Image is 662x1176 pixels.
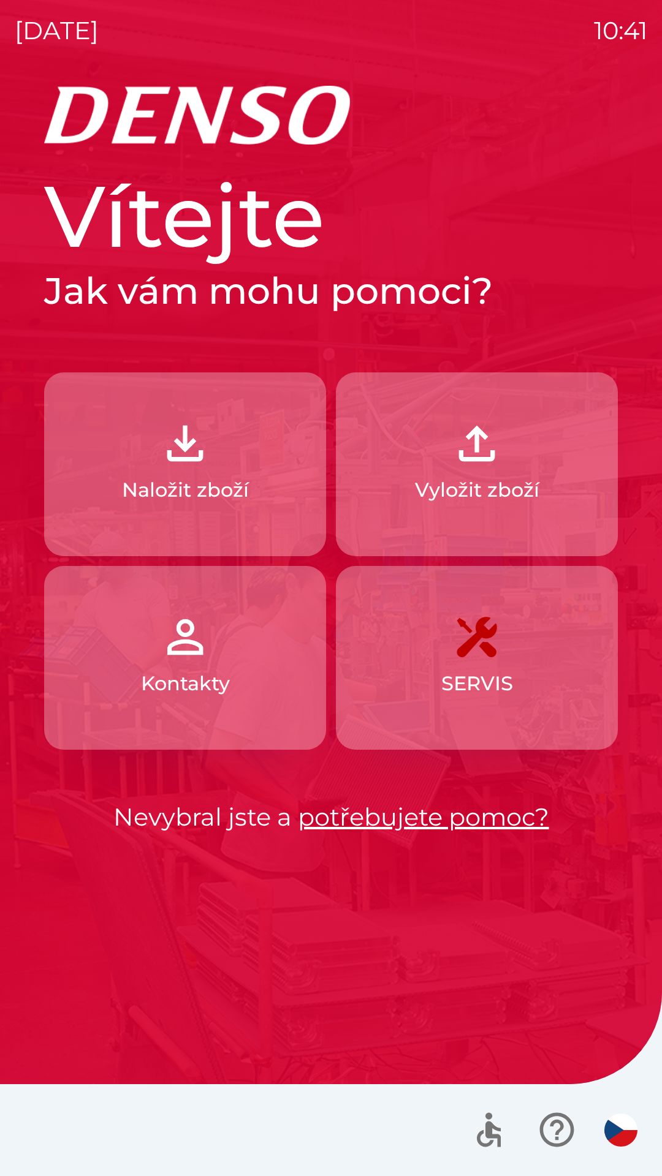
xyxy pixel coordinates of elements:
[44,372,326,556] button: Naložit zboží
[415,475,539,505] p: Vyložit zboží
[15,12,99,49] p: [DATE]
[44,566,326,750] button: Kontakty
[441,669,513,698] p: SERVIS
[44,268,618,314] h2: Jak vám mohu pomoci?
[336,372,618,556] button: Vyložit zboží
[450,610,504,664] img: 7408382d-57dc-4d4c-ad5a-dca8f73b6e74.png
[450,417,504,470] img: 2fb22d7f-6f53-46d3-a092-ee91fce06e5d.png
[604,1114,637,1147] img: cs flag
[298,802,549,832] a: potřebujete pomoc?
[141,669,230,698] p: Kontakty
[158,417,212,470] img: 918cc13a-b407-47b8-8082-7d4a57a89498.png
[122,475,249,505] p: Naložit zboží
[594,12,647,49] p: 10:41
[44,164,618,268] h1: Vítejte
[336,566,618,750] button: SERVIS
[44,86,618,145] img: Logo
[158,610,212,664] img: 072f4d46-cdf8-44b2-b931-d189da1a2739.png
[44,799,618,835] p: Nevybral jste a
